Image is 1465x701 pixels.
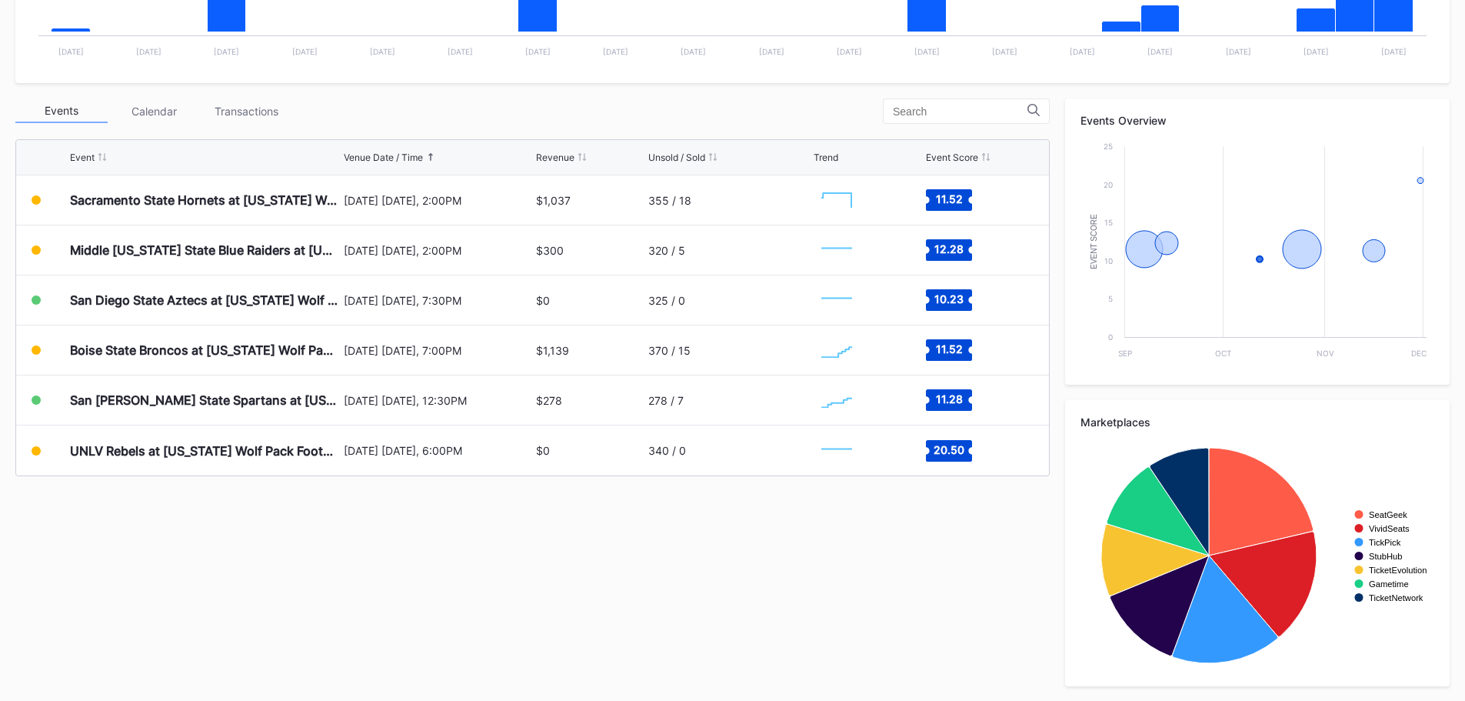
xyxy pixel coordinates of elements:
div: [DATE] [DATE], 7:30PM [344,294,533,307]
text: [DATE] [58,47,84,56]
div: 278 / 7 [648,394,684,407]
text: [DATE] [603,47,628,56]
text: [DATE] [681,47,706,56]
text: [DATE] [837,47,862,56]
div: Trend [814,152,838,163]
div: Sacramento State Hornets at [US_STATE] Wolf Pack Football [70,192,340,208]
div: San Diego State Aztecs at [US_STATE] Wolf Pack Football [70,292,340,308]
text: [DATE] [136,47,161,56]
svg: Chart title [1080,139,1434,369]
div: $0 [536,294,550,307]
text: 0 [1108,332,1113,342]
text: Sep [1118,349,1132,358]
div: [DATE] [DATE], 7:00PM [344,344,533,357]
div: Events [15,99,108,123]
svg: Chart title [814,381,860,419]
text: TicketNetwork [1369,593,1423,603]
text: TickPick [1369,538,1401,547]
input: Search [893,105,1027,118]
div: Venue Date / Time [344,152,423,163]
svg: Chart title [814,181,860,219]
text: Dec [1411,349,1427,358]
text: [DATE] [448,47,473,56]
div: [DATE] [DATE], 12:30PM [344,394,533,407]
div: Event [70,152,95,163]
div: 340 / 0 [648,444,686,457]
text: [DATE] [292,47,318,56]
text: 10.23 [934,292,964,305]
text: 12.28 [934,242,964,255]
text: 20 [1104,180,1113,189]
text: [DATE] [1304,47,1329,56]
text: 11.28 [935,392,962,406]
div: UNLV Rebels at [US_STATE] Wolf Pack Football [70,443,340,459]
text: [DATE] [992,47,1017,56]
div: San [PERSON_NAME] State Spartans at [US_STATE] Wolf Pack Football [70,392,340,408]
svg: Chart title [814,331,860,369]
div: Events Overview [1080,114,1434,127]
div: $1,037 [536,194,571,207]
div: $300 [536,244,564,257]
div: [DATE] [DATE], 6:00PM [344,444,533,457]
svg: Chart title [814,432,860,470]
text: 10 [1104,256,1113,265]
text: TicketEvolution [1369,566,1427,575]
div: Calendar [108,99,200,123]
div: 370 / 15 [648,344,691,357]
div: Marketplaces [1080,416,1434,429]
text: SeatGeek [1369,510,1407,519]
text: [DATE] [1381,47,1407,56]
text: VividSeats [1369,524,1410,533]
text: [DATE] [214,47,239,56]
div: Revenue [536,152,574,163]
text: Oct [1215,349,1231,358]
text: 20.50 [934,442,964,456]
svg: Chart title [1080,440,1434,671]
text: Gametime [1369,579,1409,589]
div: Boise State Broncos at [US_STATE] Wolf Pack Football (Rescheduled from 10/25) [70,342,340,358]
div: Middle [US_STATE] State Blue Raiders at [US_STATE] Wolf Pack [70,242,340,258]
text: [DATE] [914,47,940,56]
div: $0 [536,444,550,457]
div: Transactions [200,99,292,123]
text: StubHub [1369,552,1403,561]
text: Nov [1317,349,1334,358]
div: [DATE] [DATE], 2:00PM [344,244,533,257]
text: 11.52 [935,342,962,356]
div: 320 / 5 [648,244,685,257]
text: [DATE] [370,47,395,56]
svg: Chart title [814,231,860,269]
text: 5 [1108,294,1113,303]
text: 11.52 [935,192,962,205]
text: 25 [1104,142,1113,151]
text: [DATE] [525,47,551,56]
div: 355 / 18 [648,194,691,207]
svg: Chart title [814,281,860,319]
text: [DATE] [1226,47,1251,56]
div: Unsold / Sold [648,152,705,163]
div: [DATE] [DATE], 2:00PM [344,194,533,207]
text: Event Score [1090,214,1098,269]
div: $1,139 [536,344,569,357]
text: [DATE] [1147,47,1173,56]
text: 15 [1104,218,1113,227]
div: Event Score [926,152,978,163]
text: [DATE] [1070,47,1095,56]
text: [DATE] [759,47,784,56]
div: 325 / 0 [648,294,685,307]
div: $278 [536,394,562,407]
